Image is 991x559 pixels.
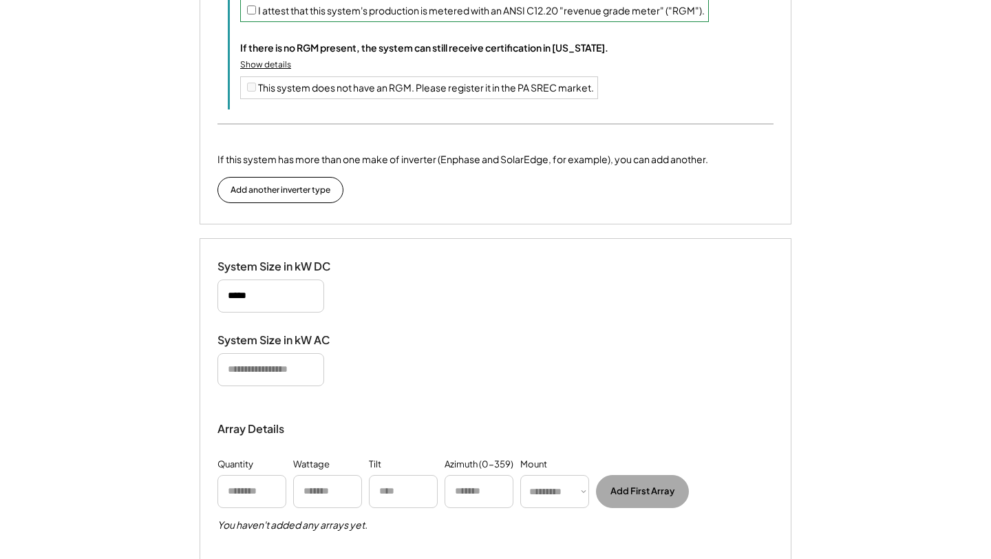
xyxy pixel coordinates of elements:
[217,333,355,348] div: System Size in kW AC
[217,518,367,532] h5: You haven't added any arrays yet.
[217,260,355,274] div: System Size in kW DC
[596,475,689,508] button: Add First Array
[369,458,381,472] div: Tilt
[240,41,608,54] div: If there is no RGM present, the system can still receive certification in [US_STATE].
[217,177,343,203] button: Add another inverter type
[217,152,708,167] div: If this system has more than one make of inverter (Enphase and SolarEdge, for example), you can a...
[240,59,291,71] div: Show details
[445,458,513,472] div: Azimuth (0-359)
[293,458,330,472] div: Wattage
[520,458,547,472] div: Mount
[217,458,253,472] div: Quantity
[258,81,594,94] label: This system does not have an RGM. Please register it in the PA SREC market.
[217,421,286,437] div: Array Details
[258,4,705,17] label: I attest that this system's production is metered with an ANSI C12.20 "revenue grade meter" ("RGM").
